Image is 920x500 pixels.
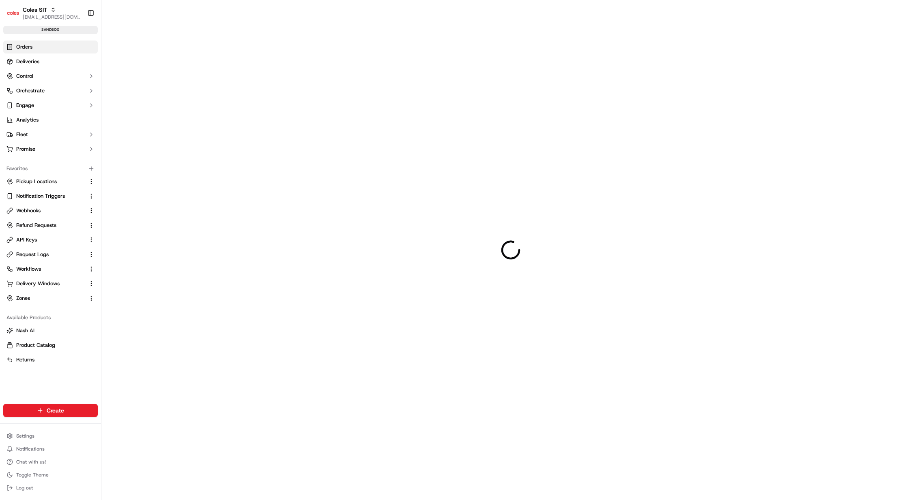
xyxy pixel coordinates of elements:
[6,6,19,19] img: Coles SIT
[3,482,98,494] button: Log out
[3,469,98,481] button: Toggle Theme
[16,145,35,153] span: Promise
[16,58,39,65] span: Deliveries
[3,324,98,337] button: Nash AI
[6,342,95,349] a: Product Catalog
[3,311,98,324] div: Available Products
[16,43,32,51] span: Orders
[3,404,98,417] button: Create
[16,356,34,363] span: Returns
[3,292,98,305] button: Zones
[6,265,85,273] a: Workflows
[16,251,49,258] span: Request Logs
[16,472,49,478] span: Toggle Theme
[23,6,47,14] button: Coles SIT
[3,55,98,68] a: Deliveries
[6,222,85,229] a: Refund Requests
[3,204,98,217] button: Webhooks
[16,222,56,229] span: Refund Requests
[3,26,98,34] div: sandbox
[3,162,98,175] div: Favorites
[3,3,84,23] button: Coles SITColes SIT[EMAIL_ADDRESS][DOMAIN_NAME]
[16,207,41,214] span: Webhooks
[3,456,98,468] button: Chat with us!
[6,280,85,287] a: Delivery Windows
[3,175,98,188] button: Pickup Locations
[16,178,57,185] span: Pickup Locations
[3,353,98,366] button: Returns
[16,73,33,80] span: Control
[3,190,98,203] button: Notification Triggers
[3,443,98,455] button: Notifications
[3,277,98,290] button: Delivery Windows
[6,295,85,302] a: Zones
[6,207,85,214] a: Webhooks
[16,327,34,334] span: Nash AI
[6,356,95,363] a: Returns
[16,280,60,287] span: Delivery Windows
[3,84,98,97] button: Orchestrate
[3,99,98,112] button: Engage
[3,70,98,83] button: Control
[16,459,46,465] span: Chat with us!
[16,342,55,349] span: Product Catalog
[6,178,85,185] a: Pickup Locations
[3,430,98,442] button: Settings
[3,128,98,141] button: Fleet
[47,406,64,415] span: Create
[16,236,37,244] span: API Keys
[16,485,33,491] span: Log out
[3,233,98,246] button: API Keys
[3,219,98,232] button: Refund Requests
[16,295,30,302] span: Zones
[16,131,28,138] span: Fleet
[16,116,39,124] span: Analytics
[6,327,95,334] a: Nash AI
[23,14,81,20] button: [EMAIL_ADDRESS][DOMAIN_NAME]
[16,265,41,273] span: Workflows
[16,446,45,452] span: Notifications
[16,433,34,439] span: Settings
[3,143,98,156] button: Promise
[16,102,34,109] span: Engage
[3,41,98,53] a: Orders
[3,248,98,261] button: Request Logs
[16,87,45,94] span: Orchestrate
[3,263,98,276] button: Workflows
[6,251,85,258] a: Request Logs
[3,113,98,126] a: Analytics
[3,339,98,352] button: Product Catalog
[6,236,85,244] a: API Keys
[6,192,85,200] a: Notification Triggers
[16,192,65,200] span: Notification Triggers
